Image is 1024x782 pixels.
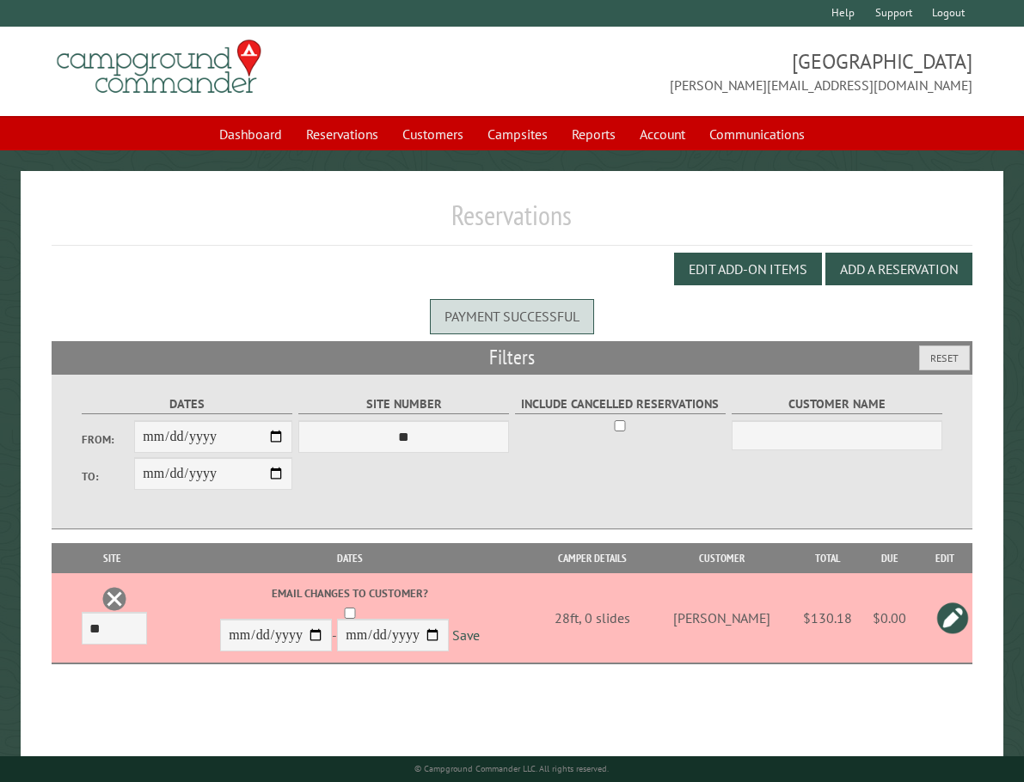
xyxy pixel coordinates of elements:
a: Reports [561,118,626,150]
small: © Campground Commander LLC. All rights reserved. [414,763,609,774]
td: $0.00 [862,573,917,663]
a: Save [452,626,480,644]
button: Edit Add-on Items [674,253,822,285]
th: Site [60,543,165,573]
label: Customer Name [732,394,943,414]
label: To: [82,468,134,485]
td: [PERSON_NAME] [650,573,794,663]
td: 28ft, 0 slides [536,573,649,663]
label: Dates [82,394,293,414]
a: Account [629,118,696,150]
th: Total [794,543,862,573]
th: Edit [917,543,972,573]
td: $130.18 [794,573,862,663]
a: Customers [392,118,474,150]
label: From: [82,431,134,448]
h2: Filters [52,341,973,374]
button: Reset [919,345,970,370]
h1: Reservations [52,199,973,246]
th: Customer [650,543,794,573]
label: Site Number [298,394,510,414]
a: Communications [699,118,815,150]
a: Dashboard [209,118,292,150]
div: - [167,585,533,655]
button: Add a Reservation [825,253,972,285]
a: Campsites [477,118,558,150]
th: Camper Details [536,543,649,573]
label: Email changes to customer? [167,585,533,602]
span: [GEOGRAPHIC_DATA] [PERSON_NAME][EMAIL_ADDRESS][DOMAIN_NAME] [512,47,973,95]
th: Due [862,543,917,573]
div: Payment successful [430,299,594,333]
img: Campground Commander [52,34,267,101]
label: Include Cancelled Reservations [515,394,727,414]
th: Dates [164,543,536,573]
a: Delete this reservation [101,586,127,612]
a: Reservations [296,118,389,150]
